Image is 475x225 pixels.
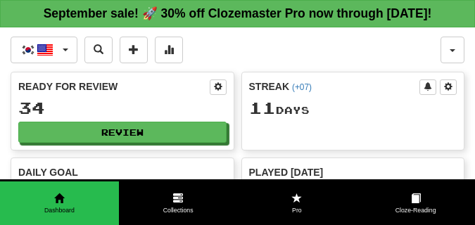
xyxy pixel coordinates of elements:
[249,79,420,94] div: Streak
[18,99,227,117] div: 34
[155,37,183,63] button: More stats
[249,98,276,117] span: 11
[18,79,210,94] div: Ready for Review
[18,122,227,143] button: Review
[292,82,312,92] a: (+07)
[120,37,148,63] button: Add sentence to collection
[119,206,238,215] span: Collections
[249,165,324,179] span: Played [DATE]
[84,37,113,63] button: Search sentences
[249,99,457,117] div: Day s
[356,206,475,215] span: Cloze-Reading
[18,165,227,179] div: Daily Goal
[44,6,432,20] strong: September sale! 🚀 30% off Clozemaster Pro now through [DATE]!
[238,206,357,215] span: Pro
